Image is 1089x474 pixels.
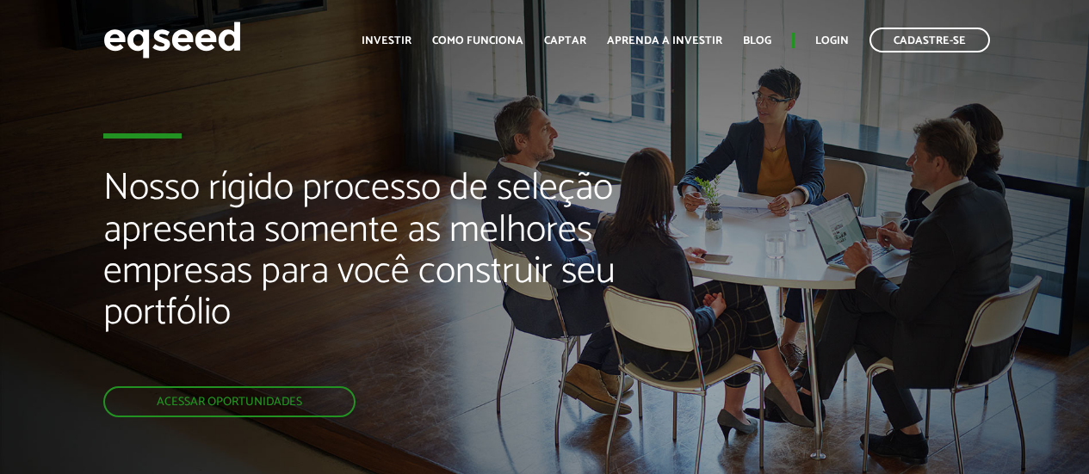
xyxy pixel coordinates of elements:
[432,35,523,46] a: Como funciona
[607,35,722,46] a: Aprenda a investir
[743,35,771,46] a: Blog
[815,35,849,46] a: Login
[103,17,241,63] img: EqSeed
[544,35,586,46] a: Captar
[869,28,990,52] a: Cadastre-se
[362,35,411,46] a: Investir
[103,168,622,386] h2: Nosso rígido processo de seleção apresenta somente as melhores empresas para você construir seu p...
[103,386,356,417] a: Acessar oportunidades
